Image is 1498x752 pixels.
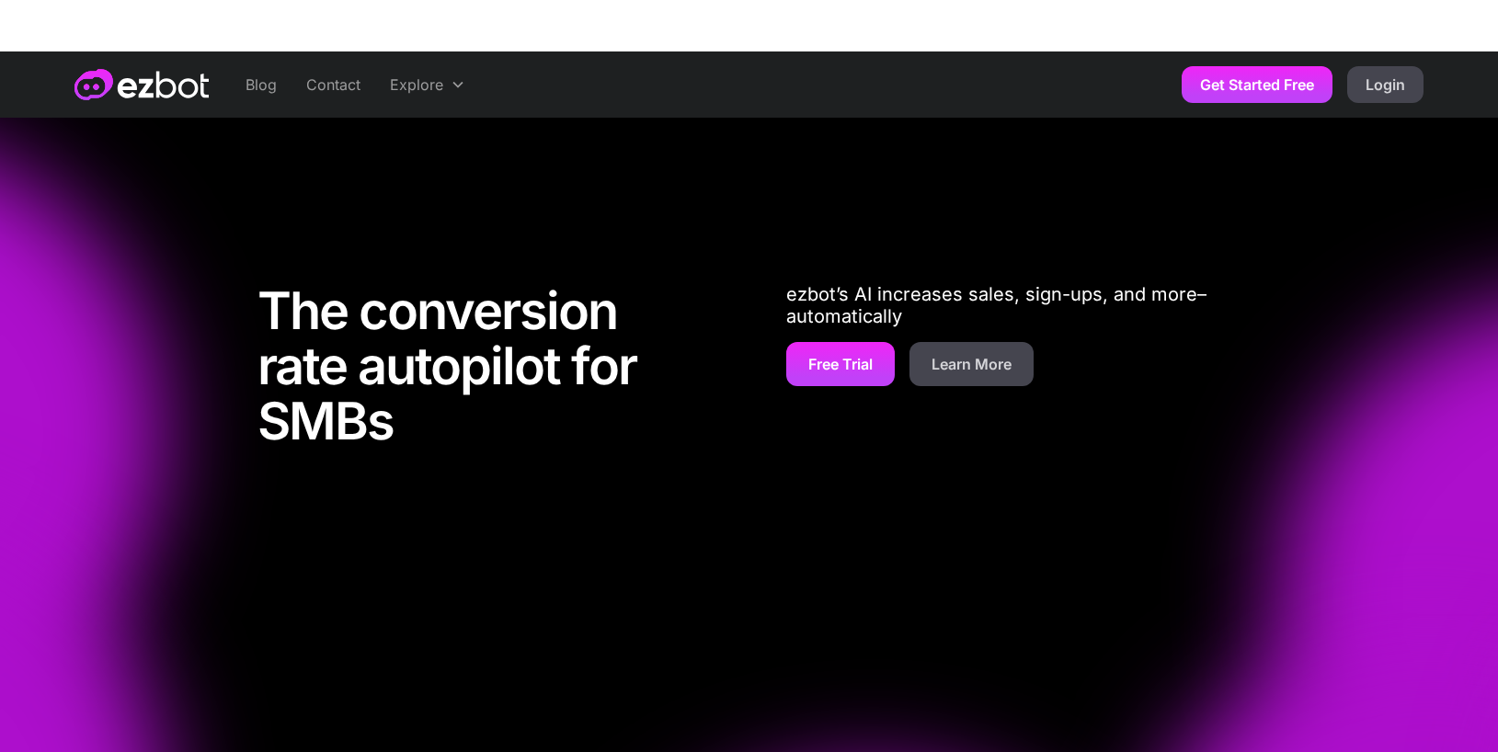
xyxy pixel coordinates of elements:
a: Get Started Free [1182,66,1332,103]
div: Explore [390,74,443,96]
a: home [74,69,209,100]
div: Explore [375,51,480,118]
h1: The conversion rate autopilot for SMBs [257,283,713,458]
a: Learn More [909,342,1034,386]
a: Blog [231,51,292,118]
a: Contact [292,51,375,118]
a: Free Trial [786,342,895,386]
a: Login [1347,66,1424,103]
p: ezbot’s AI increases sales, sign-ups, and more–automatically [786,283,1241,327]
